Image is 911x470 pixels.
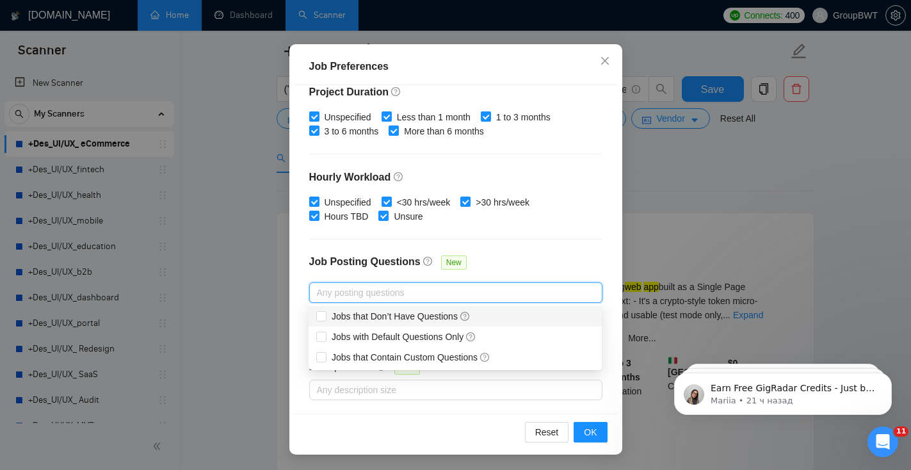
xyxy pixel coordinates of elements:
[319,209,374,223] span: Hours TBD
[491,110,556,124] span: 1 to 3 months
[600,56,610,66] span: close
[584,425,597,439] span: OK
[332,311,471,321] span: Jobs that Don’t Have Questions
[332,352,490,362] span: Jobs that Contain Custom Questions
[389,209,428,223] span: Unsure
[394,172,404,182] span: question-circle
[655,346,911,435] iframe: Intercom notifications сообщение
[423,256,433,266] span: question-circle
[309,254,421,270] h4: Job Posting Questions
[309,170,602,185] h4: Hourly Workload
[441,255,467,270] span: New
[391,86,401,97] span: question-circle
[466,332,476,342] span: question-circle
[574,422,607,442] button: OK
[525,422,569,442] button: Reset
[332,332,476,342] span: Jobs with Default Questions Only
[535,425,559,439] span: Reset
[588,44,622,79] button: Close
[319,110,376,124] span: Unspecified
[319,124,384,138] span: 3 to 6 months
[471,195,535,209] span: >30 hrs/week
[399,124,489,138] span: More than 6 months
[309,85,602,100] h4: Project Duration
[392,110,476,124] span: Less than 1 month
[867,426,898,457] iframe: Intercom live chat
[309,59,602,74] div: Job Preferences
[392,195,456,209] span: <30 hrs/week
[319,195,376,209] span: Unspecified
[460,311,471,321] span: question-circle
[894,426,908,437] span: 11
[480,352,490,362] span: question-circle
